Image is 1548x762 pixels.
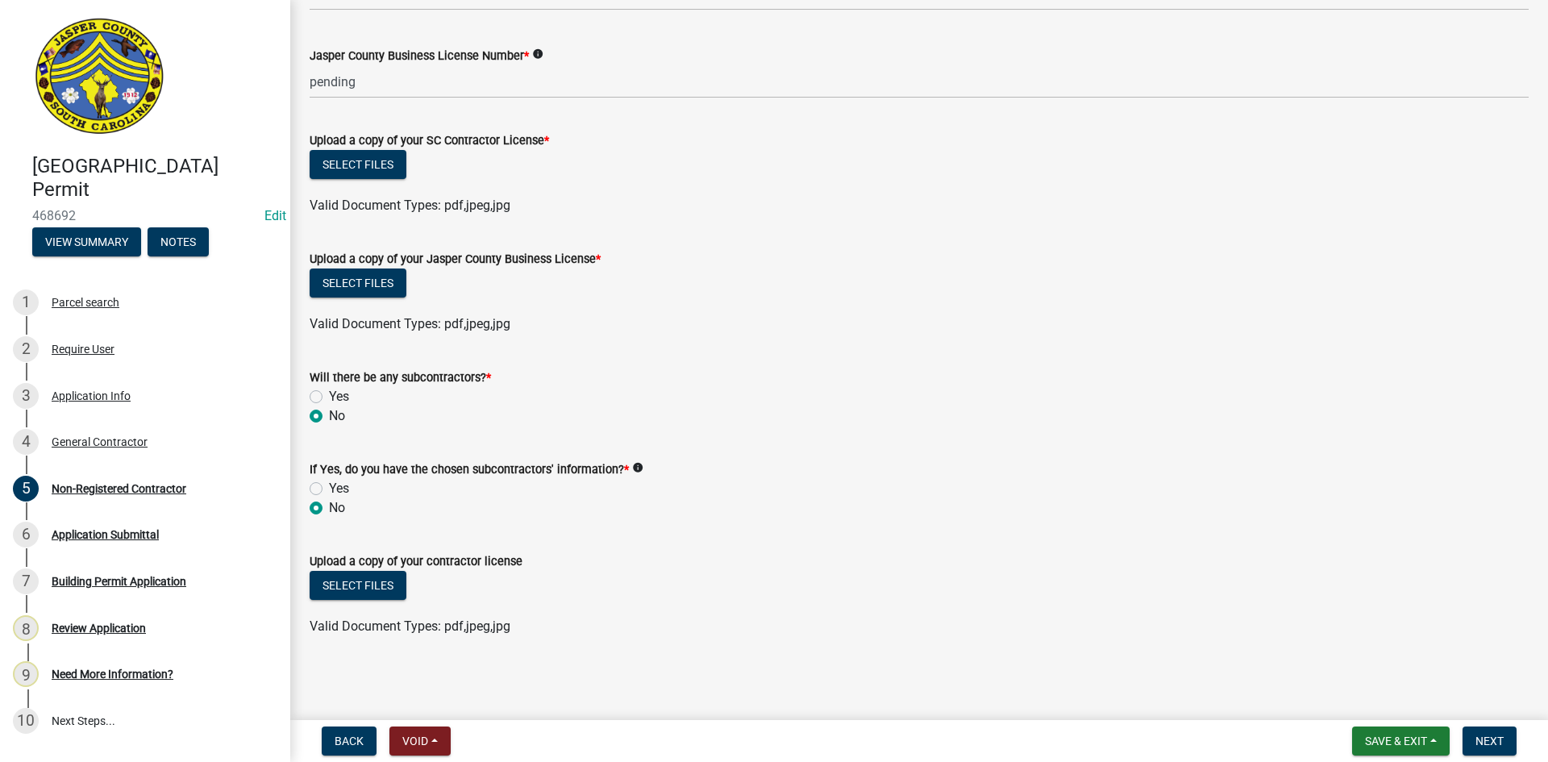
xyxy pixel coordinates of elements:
span: Void [402,735,428,747]
button: Select files [310,269,406,298]
label: Will there be any subcontractors? [310,373,491,384]
label: Upload a copy of your Jasper County Business License [310,254,601,265]
span: Next [1475,735,1504,747]
div: Parcel search [52,297,119,308]
div: 8 [13,615,39,641]
div: 5 [13,476,39,502]
wm-modal-confirm: Edit Application Number [264,208,286,223]
div: Need More Information? [52,668,173,680]
button: Next [1463,727,1517,756]
label: No [329,406,345,426]
label: If Yes, do you have the chosen subcontractors' information? [310,464,629,476]
button: Notes [148,227,209,256]
div: 3 [13,383,39,409]
span: Valid Document Types: pdf,jpeg,jpg [310,618,510,634]
div: Building Permit Application [52,576,186,587]
wm-modal-confirm: Summary [32,236,141,249]
button: Void [389,727,451,756]
span: 468692 [32,208,258,223]
span: Valid Document Types: pdf,jpeg,jpg [310,198,510,213]
button: View Summary [32,227,141,256]
div: Application Submittal [52,529,159,540]
i: info [532,48,543,60]
button: Select files [310,150,406,179]
button: Back [322,727,377,756]
span: Back [335,735,364,747]
span: Valid Document Types: pdf,jpeg,jpg [310,316,510,331]
div: 7 [13,568,39,594]
wm-modal-confirm: Notes [148,236,209,249]
div: 4 [13,429,39,455]
div: 9 [13,661,39,687]
label: Jasper County Business License Number [310,51,529,62]
div: 10 [13,708,39,734]
a: Edit [264,208,286,223]
label: Upload a copy of your SC Contractor License [310,135,549,147]
div: General Contractor [52,436,148,448]
label: Yes [329,387,349,406]
div: Review Application [52,623,146,634]
label: Upload a copy of your contractor license [310,556,522,568]
span: Save & Exit [1365,735,1427,747]
label: No [329,498,345,518]
button: Save & Exit [1352,727,1450,756]
div: Non-Registered Contractor [52,483,186,494]
div: Application Info [52,390,131,402]
i: info [632,462,643,473]
label: Yes [329,479,349,498]
button: Select files [310,571,406,600]
div: Require User [52,344,114,355]
div: 2 [13,336,39,362]
div: 6 [13,522,39,548]
img: Jasper County, South Carolina [32,17,167,138]
div: 1 [13,289,39,315]
h4: [GEOGRAPHIC_DATA] Permit [32,155,277,202]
